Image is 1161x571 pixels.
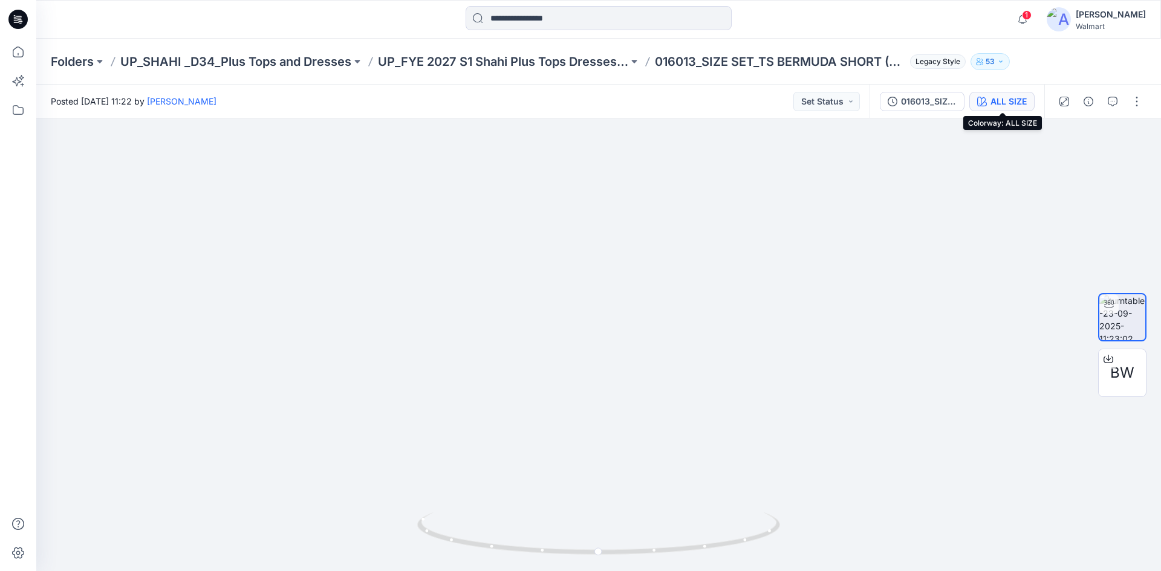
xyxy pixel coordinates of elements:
span: Legacy Style [910,54,966,69]
button: 53 [971,53,1010,70]
p: 016013_SIZE SET_TS BERMUDA SHORT (REFINED LINEN SHORT) [655,53,905,70]
button: Legacy Style [905,53,966,70]
div: 016013_SIZE SET_TS BERMUDA SHORT (REFINED LINEN SHORT) ([DATE]) [901,95,957,108]
button: 016013_SIZE SET_TS BERMUDA SHORT (REFINED LINEN SHORT) ([DATE]) [880,92,964,111]
a: Folders [51,53,94,70]
span: 1 [1022,10,1032,20]
a: UP_FYE 2027 S1 Shahi Plus Tops Dresses & Bottoms [378,53,628,70]
img: avatar [1047,7,1071,31]
span: Posted [DATE] 11:22 by [51,95,216,108]
div: [PERSON_NAME] [1076,7,1146,22]
span: BW [1110,362,1134,384]
a: [PERSON_NAME] [147,96,216,106]
button: Details [1079,92,1098,111]
button: ALL SIZE [969,92,1035,111]
a: UP_SHAHI _D34_Plus Tops and Dresses [120,53,351,70]
div: Walmart [1076,22,1146,31]
div: ALL SIZE [990,95,1027,108]
p: 53 [986,55,995,68]
img: turntable-23-09-2025-11:23:02 [1099,294,1145,340]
